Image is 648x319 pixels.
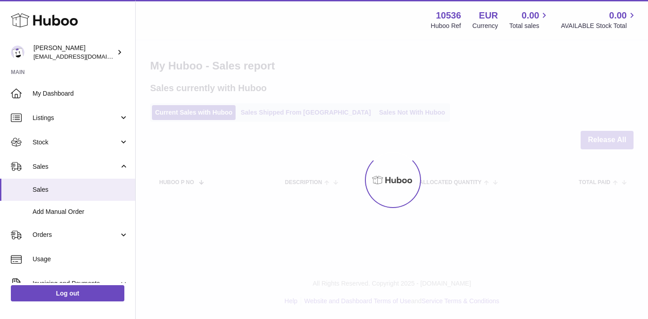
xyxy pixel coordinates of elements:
[33,255,128,264] span: Usage
[33,162,119,171] span: Sales
[33,185,128,194] span: Sales
[33,138,119,147] span: Stock
[509,9,549,30] a: 0.00 Total sales
[33,89,128,98] span: My Dashboard
[33,53,133,60] span: [EMAIL_ADDRESS][DOMAIN_NAME]
[431,22,461,30] div: Huboo Ref
[561,9,637,30] a: 0.00 AVAILABLE Stock Total
[473,22,498,30] div: Currency
[33,231,119,239] span: Orders
[11,285,124,301] a: Log out
[33,114,119,122] span: Listings
[509,22,549,30] span: Total sales
[561,22,637,30] span: AVAILABLE Stock Total
[609,9,627,22] span: 0.00
[11,46,24,59] img: riberoyepescamila@hotmail.com
[33,44,115,61] div: [PERSON_NAME]
[436,9,461,22] strong: 10536
[33,279,119,288] span: Invoicing and Payments
[33,208,128,216] span: Add Manual Order
[479,9,498,22] strong: EUR
[522,9,539,22] span: 0.00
